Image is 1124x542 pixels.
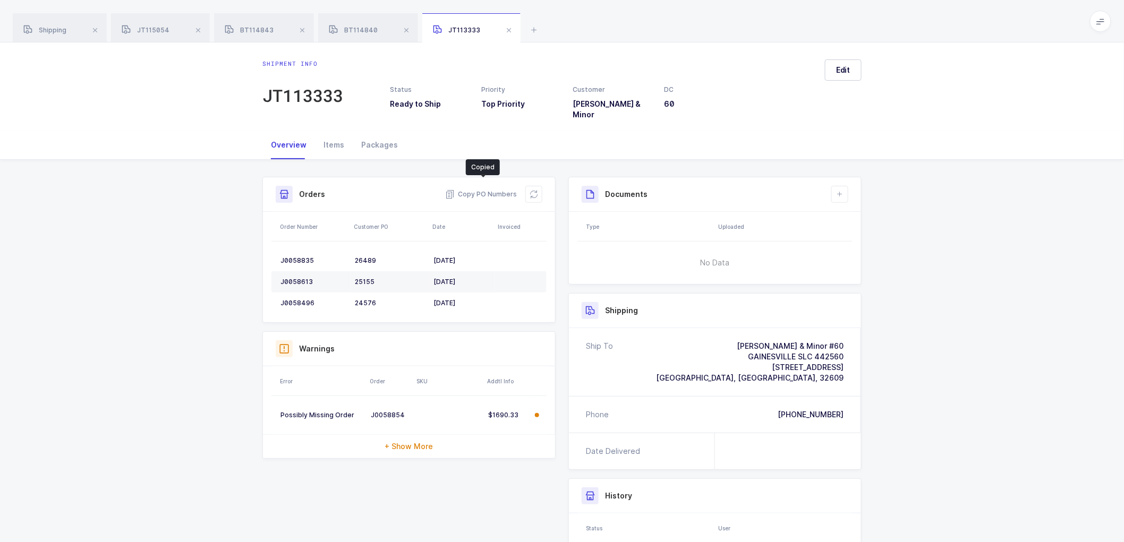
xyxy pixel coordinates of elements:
div: Order Number [280,222,347,231]
h3: Documents [605,189,648,200]
span: JT115054 [122,26,169,34]
div: DC [665,85,743,94]
span: [GEOGRAPHIC_DATA], [GEOGRAPHIC_DATA], 32609 [656,373,844,382]
div: GAINESVILLE SLC 442560 [656,351,844,362]
div: Status [390,85,469,94]
h3: History [605,491,632,501]
div: J0058613 [280,278,346,286]
div: [DATE] [433,299,490,307]
div: J0058496 [280,299,346,307]
div: Copied [466,159,500,175]
div: Overview [262,131,315,159]
div: 25155 [355,278,425,286]
button: Copy PO Numbers [445,189,517,200]
div: Date [432,222,491,231]
div: Customer PO [354,222,426,231]
div: Shipment info [262,59,343,68]
div: User [718,524,849,532]
div: Phone [586,409,609,420]
div: J0058854 [371,411,409,419]
h3: Top Priority [481,99,560,109]
div: 26489 [355,256,425,265]
h3: Ready to Ship [390,99,469,109]
div: Invoiced [498,222,543,231]
div: Priority [481,85,560,94]
div: Possibly Missing Order [280,411,362,419]
div: Uploaded [718,222,849,231]
h3: Shipping [605,305,638,316]
div: [DATE] [433,278,490,286]
div: $1690.33 [488,411,526,419]
div: Customer [573,85,652,94]
h3: Orders [299,189,325,200]
div: + Show More [263,435,555,458]
div: SKU [416,377,481,385]
div: [PERSON_NAME] & Minor #60 [656,341,844,351]
div: Packages [353,131,406,159]
div: Type [586,222,712,231]
div: Error [280,377,363,385]
div: [STREET_ADDRESS] [656,362,844,373]
div: Order [370,377,410,385]
h3: [PERSON_NAME] & Minor [573,99,652,120]
span: No Data [646,247,784,279]
div: Status [586,524,712,532]
span: BT114840 [329,26,378,34]
div: Addtl Info [487,377,527,385]
div: J0058835 [280,256,346,265]
button: Edit [825,59,862,81]
h3: 60 [665,99,743,109]
span: Shipping [23,26,66,34]
span: Edit [836,65,850,75]
span: + Show More [385,441,433,452]
div: Ship To [586,341,613,383]
div: [DATE] [433,256,490,265]
h3: Warnings [299,343,335,354]
div: 24576 [355,299,425,307]
div: [PHONE_NUMBER] [778,409,844,420]
span: BT114843 [225,26,274,34]
div: Items [315,131,353,159]
div: Date Delivered [586,446,644,457]
span: JT113333 [433,26,480,34]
